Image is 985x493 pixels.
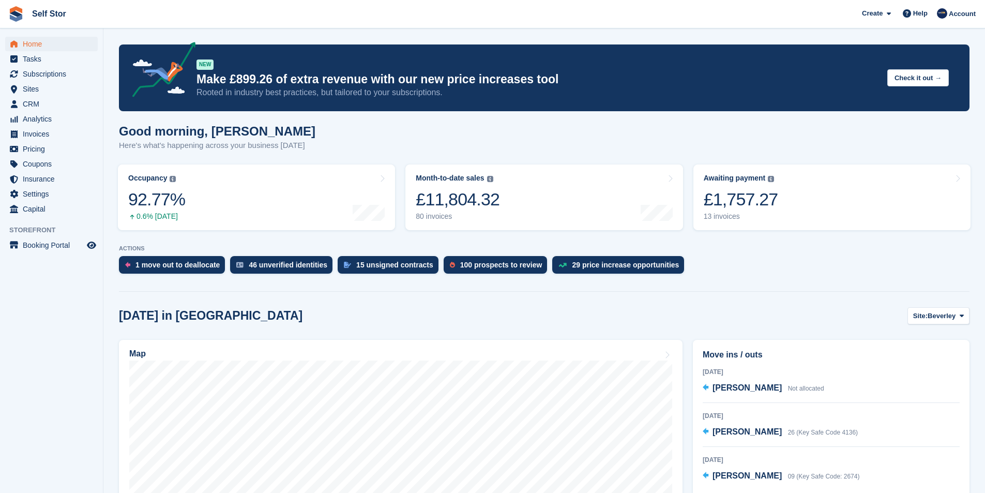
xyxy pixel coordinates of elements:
[788,429,858,436] span: 26 (Key Safe Code 4136)
[416,189,499,210] div: £11,804.32
[5,67,98,81] a: menu
[5,202,98,216] a: menu
[788,473,860,480] span: 09 (Key Safe Code: 2674)
[704,189,778,210] div: £1,757.27
[937,8,947,19] img: Chris Rice
[128,174,167,183] div: Occupancy
[713,383,782,392] span: [PERSON_NAME]
[572,261,679,269] div: 29 price increase opportunities
[196,72,879,87] p: Make £899.26 of extra revenue with our new price increases tool
[703,411,960,421] div: [DATE]
[788,385,824,392] span: Not allocated
[928,311,956,321] span: Beverley
[125,262,130,268] img: move_outs_to_deallocate_icon-f764333ba52eb49d3ac5e1228854f67142a1ed5810a6f6cc68b1a99e826820c5.svg
[5,97,98,111] a: menu
[23,52,85,66] span: Tasks
[5,82,98,96] a: menu
[703,382,824,395] a: [PERSON_NAME] Not allocated
[5,238,98,252] a: menu
[23,238,85,252] span: Booking Portal
[405,165,683,230] a: Month-to-date sales £11,804.32 80 invoices
[5,157,98,171] a: menu
[23,67,85,81] span: Subscriptions
[460,261,542,269] div: 100 prospects to review
[450,262,455,268] img: prospect-51fa495bee0391a8d652442698ab0144808aea92771e9ea1ae160a38d050c398.svg
[487,176,493,182] img: icon-info-grey-7440780725fd019a000dd9b08b2336e03edf1995a4989e88bcd33f0948082b44.svg
[5,187,98,201] a: menu
[703,470,859,483] a: [PERSON_NAME] 09 (Key Safe Code: 2674)
[118,165,395,230] a: Occupancy 92.77% 0.6% [DATE]
[713,427,782,436] span: [PERSON_NAME]
[23,187,85,201] span: Settings
[887,69,949,86] button: Check it out →
[9,225,103,235] span: Storefront
[5,127,98,141] a: menu
[23,37,85,51] span: Home
[119,140,315,152] p: Here's what's happening across your business [DATE]
[119,309,302,323] h2: [DATE] in [GEOGRAPHIC_DATA]
[338,256,444,279] a: 15 unsigned contracts
[28,5,70,22] a: Self Stor
[196,59,214,70] div: NEW
[23,112,85,126] span: Analytics
[128,212,185,221] div: 0.6% [DATE]
[356,261,433,269] div: 15 unsigned contracts
[344,262,351,268] img: contract_signature_icon-13c848040528278c33f63329250d36e43548de30e8caae1d1a13099fd9432cc5.svg
[196,87,879,98] p: Rooted in industry best practices, but tailored to your subscriptions.
[907,307,969,324] button: Site: Beverley
[703,349,960,361] h2: Move ins / outs
[552,256,689,279] a: 29 price increase opportunities
[703,426,858,439] a: [PERSON_NAME] 26 (Key Safe Code 4136)
[129,349,146,358] h2: Map
[119,256,230,279] a: 1 move out to deallocate
[713,471,782,480] span: [PERSON_NAME]
[768,176,774,182] img: icon-info-grey-7440780725fd019a000dd9b08b2336e03edf1995a4989e88bcd33f0948082b44.svg
[23,97,85,111] span: CRM
[23,127,85,141] span: Invoices
[5,142,98,156] a: menu
[862,8,883,19] span: Create
[23,157,85,171] span: Coupons
[119,124,315,138] h1: Good morning, [PERSON_NAME]
[558,263,567,267] img: price_increase_opportunities-93ffe204e8149a01c8c9dc8f82e8f89637d9d84a8eef4429ea346261dce0b2c0.svg
[119,245,969,252] p: ACTIONS
[416,212,499,221] div: 80 invoices
[949,9,976,19] span: Account
[5,52,98,66] a: menu
[444,256,553,279] a: 100 prospects to review
[5,112,98,126] a: menu
[703,455,960,465] div: [DATE]
[135,261,220,269] div: 1 move out to deallocate
[913,311,928,321] span: Site:
[23,202,85,216] span: Capital
[128,189,185,210] div: 92.77%
[170,176,176,182] img: icon-info-grey-7440780725fd019a000dd9b08b2336e03edf1995a4989e88bcd33f0948082b44.svg
[416,174,484,183] div: Month-to-date sales
[23,82,85,96] span: Sites
[703,367,960,377] div: [DATE]
[23,172,85,186] span: Insurance
[704,212,778,221] div: 13 invoices
[913,8,928,19] span: Help
[693,165,971,230] a: Awaiting payment £1,757.27 13 invoices
[249,261,327,269] div: 46 unverified identities
[5,172,98,186] a: menu
[8,6,24,22] img: stora-icon-8386f47178a22dfd0bd8f6a31ec36ba5ce8667c1dd55bd0f319d3a0aa187defe.svg
[236,262,244,268] img: verify_identity-adf6edd0f0f0b5bbfe63781bf79b02c33cf7c696d77639b501bdc392416b5a36.svg
[23,142,85,156] span: Pricing
[124,42,196,101] img: price-adjustments-announcement-icon-8257ccfd72463d97f412b2fc003d46551f7dbcb40ab6d574587a9cd5c0d94...
[5,37,98,51] a: menu
[704,174,766,183] div: Awaiting payment
[85,239,98,251] a: Preview store
[230,256,338,279] a: 46 unverified identities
